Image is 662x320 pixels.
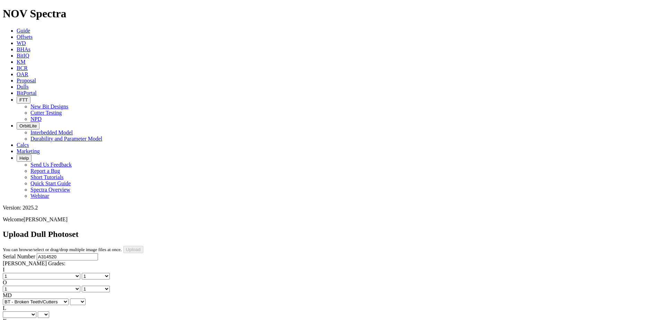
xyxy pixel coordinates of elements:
[19,97,28,103] span: FTT
[17,154,32,162] button: Help
[30,116,42,122] a: NPD
[30,136,102,142] a: Durability and Parameter Model
[17,142,29,148] a: Calcs
[17,65,28,71] a: BCR
[30,104,68,109] a: New Bit Designs
[17,28,30,34] a: Guide
[3,267,5,273] label: I
[30,110,62,116] a: Cutter Testing
[17,78,36,83] a: Proposal
[17,40,26,46] a: WD
[3,7,659,20] h1: NOV Spectra
[17,34,33,40] a: Offsets
[17,90,37,96] a: BitPortal
[30,130,73,135] a: Interbedded Model
[30,187,70,193] a: Spectra Overview
[3,305,6,311] label: L
[30,162,72,168] a: Send Us Feedback
[123,246,143,253] input: Upload
[17,59,26,65] a: KM
[30,193,49,199] a: Webinar
[17,96,30,104] button: FTT
[17,53,29,59] a: BitIQ
[30,180,71,186] a: Quick Start Guide
[17,122,39,130] button: OrbitLite
[17,84,29,90] a: Dulls
[3,216,659,223] p: Welcome
[3,247,122,252] small: You can browse/select or drag/drop multiple image files at once.
[24,216,68,222] span: [PERSON_NAME]
[17,46,30,52] a: BHAs
[3,260,659,267] div: [PERSON_NAME] Grades:
[17,71,28,77] a: OAR
[19,155,29,161] span: Help
[19,123,37,128] span: OrbitLite
[17,148,40,154] a: Marketing
[3,292,12,298] label: MD
[30,174,64,180] a: Short Tutorials
[3,230,659,239] h2: Upload Dull Photoset
[3,205,659,211] div: Version: 2025.2
[3,279,7,285] label: O
[30,168,60,174] a: Report a Bug
[3,254,35,259] label: Serial Number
